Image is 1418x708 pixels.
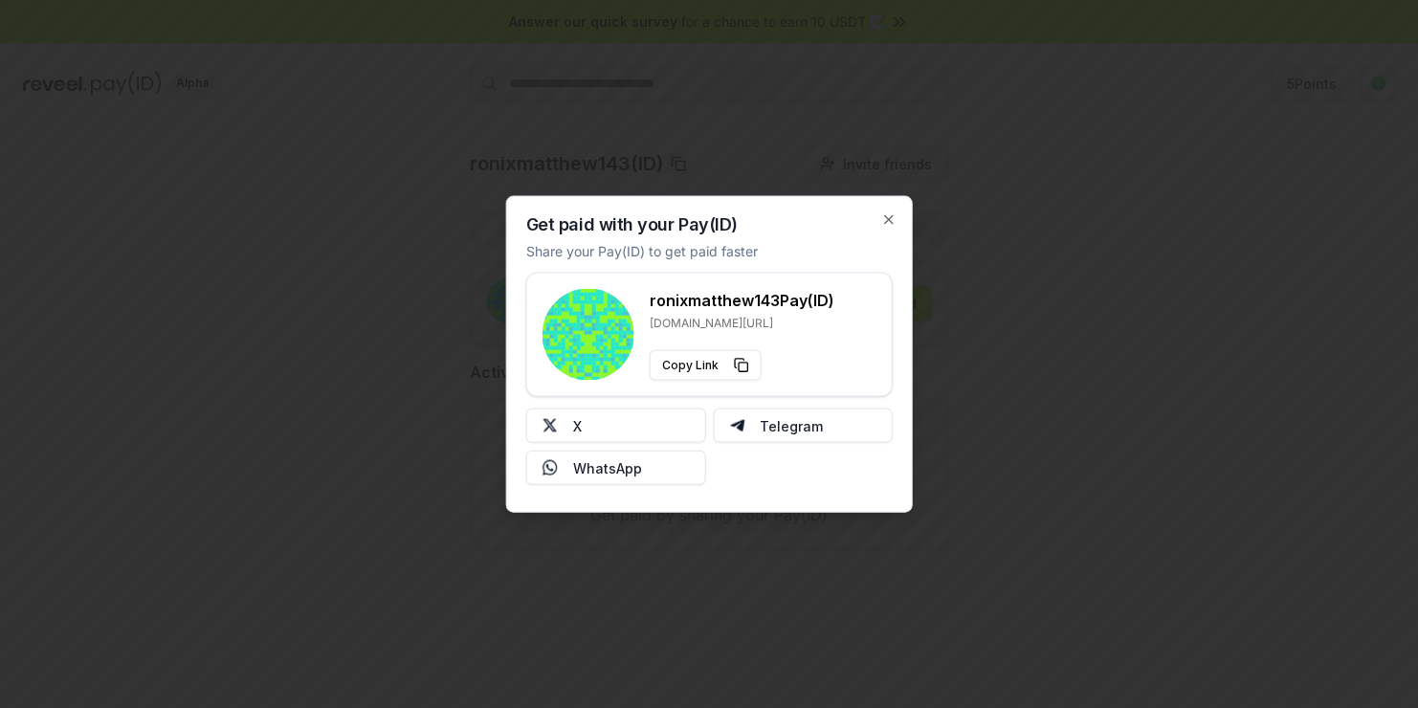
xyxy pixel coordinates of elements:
[526,451,706,485] button: WhatsApp
[650,316,834,331] p: [DOMAIN_NAME][URL]
[729,418,744,433] img: Telegram
[713,409,893,443] button: Telegram
[526,216,738,233] h2: Get paid with your Pay(ID)
[543,460,558,476] img: Whatsapp
[650,350,762,381] button: Copy Link
[526,241,758,261] p: Share your Pay(ID) to get paid faster
[543,418,558,433] img: X
[526,409,706,443] button: X
[650,289,834,312] h3: ronixmatthew143 Pay(ID)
